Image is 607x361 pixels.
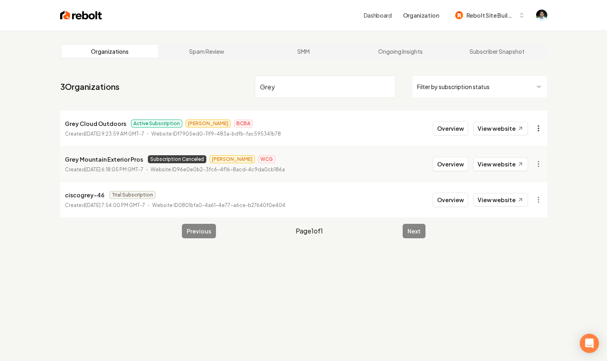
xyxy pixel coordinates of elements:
[398,8,444,22] button: Organization
[466,11,515,20] span: Rebolt Site Builder
[433,193,468,207] button: Overview
[85,131,144,137] time: [DATE] 9:23:59 AM GMT-7
[473,122,528,135] a: View website
[148,155,206,163] span: Subscription Canceled
[352,45,449,58] a: Ongoing Insights
[210,155,255,163] span: [PERSON_NAME]
[449,45,546,58] a: Subscriber Snapshot
[536,10,547,21] img: Arwin Rahmatpanah
[85,166,143,172] time: [DATE] 6:18:05 PM GMT-7
[296,226,323,236] span: Page 1 of 1
[455,11,463,19] img: Rebolt Site Builder
[65,190,105,200] p: ciscogrey-46
[65,201,145,209] p: Created
[433,121,468,136] button: Overview
[85,202,145,208] time: [DATE] 7:54:00 PM GMT-7
[364,11,392,19] a: Dashboard
[580,334,599,353] div: Open Intercom Messenger
[65,119,126,128] p: Grey Cloud Outdoors
[536,10,547,21] button: Open user button
[65,166,143,174] p: Created
[158,45,255,58] a: Spam Review
[152,201,285,209] p: Website ID 0801bfa0-4a61-4e77-a6ce-b27640f0e404
[255,75,396,98] input: Search by name or ID
[65,130,144,138] p: Created
[258,155,275,163] span: WCG
[151,130,281,138] p: Website ID f7905ed0-11f9-483a-bdfb-fac595341b78
[62,45,159,58] a: Organizations
[60,81,119,92] a: 3Organizations
[473,193,528,207] a: View website
[109,191,155,199] span: Trial Subscription
[433,157,468,171] button: Overview
[151,166,285,174] p: Website ID 96e0e0b2-3fc6-4f16-8acd-4c9da0cb186a
[65,154,143,164] p: Grey Mountain Exterior Pros
[255,45,352,58] a: SMM
[186,120,231,128] span: [PERSON_NAME]
[234,120,253,128] span: BCBA
[473,157,528,171] a: View website
[60,10,102,21] img: Rebolt Logo
[131,120,182,128] span: Active Subscription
